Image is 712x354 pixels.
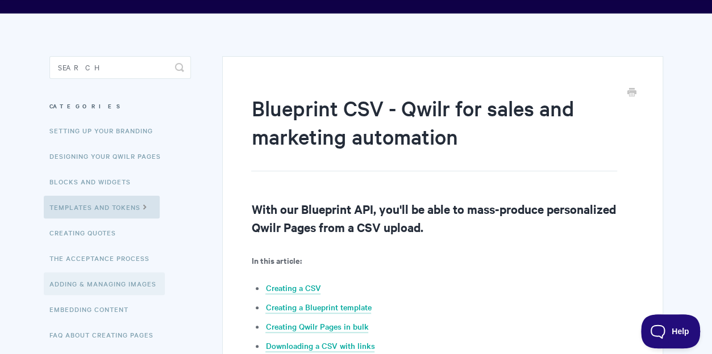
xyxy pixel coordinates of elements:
a: Embedding Content [49,298,137,321]
a: Designing Your Qwilr Pages [49,145,169,167]
a: Adding & Managing Images [44,272,165,295]
a: Print this Article [627,87,636,99]
a: FAQ About Creating Pages [49,323,162,346]
a: The Acceptance Process [49,247,158,269]
a: Creating Qwilr Pages in bulk [265,321,368,333]
a: Blocks and Widgets [49,170,139,193]
strong: In this article: [251,254,301,266]
iframe: Toggle Customer Support [641,314,701,348]
a: Templates and Tokens [44,196,160,218]
input: Search [49,56,191,79]
h2: With our Blueprint API, you'll be able to mass-produce personalized Qwilr Pages from a CSV upload. [251,200,634,236]
a: Creating a CSV [265,282,320,294]
a: Setting up your Branding [49,119,161,142]
a: Creating Quotes [49,221,124,244]
a: Downloading a CSV with links [265,340,374,352]
h1: Blueprint CSV - Qwilr for sales and marketing automation [251,94,617,171]
a: Creating a Blueprint template [265,301,371,314]
h3: Categories [49,96,191,116]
